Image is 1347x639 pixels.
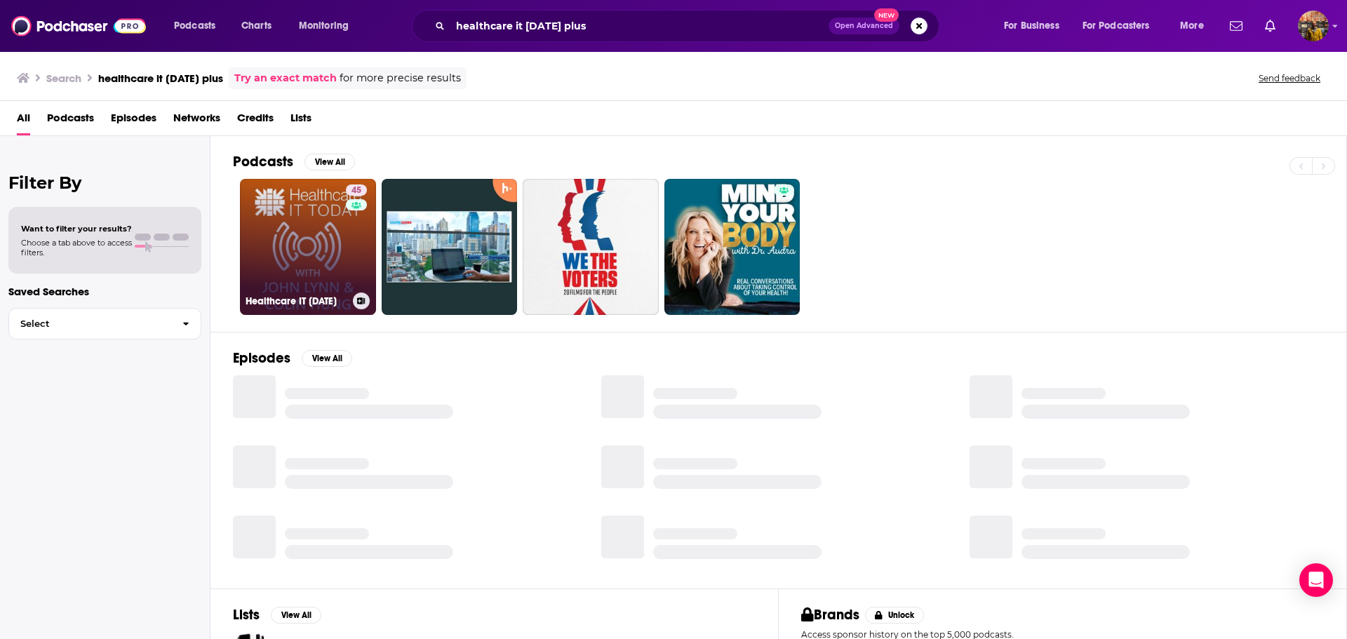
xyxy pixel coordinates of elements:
[1083,16,1150,36] span: For Podcasters
[1298,11,1329,41] img: User Profile
[1254,72,1325,84] button: Send feedback
[865,607,925,624] button: Unlock
[237,107,274,135] a: Credits
[173,107,220,135] a: Networks
[829,18,899,34] button: Open AdvancedNew
[8,285,201,298] p: Saved Searches
[111,107,156,135] a: Episodes
[271,607,321,624] button: View All
[290,107,311,135] a: Lists
[174,16,215,36] span: Podcasts
[164,15,234,37] button: open menu
[346,184,367,196] a: 45
[801,606,859,624] h2: Brands
[17,107,30,135] a: All
[1224,14,1248,38] a: Show notifications dropdown
[450,15,829,37] input: Search podcasts, credits, & more...
[21,238,132,257] span: Choose a tab above to access filters.
[11,13,146,39] img: Podchaser - Follow, Share and Rate Podcasts
[1180,16,1204,36] span: More
[289,15,367,37] button: open menu
[351,184,361,198] span: 45
[1298,11,1329,41] button: Show profile menu
[233,606,260,624] h2: Lists
[1299,563,1333,597] div: Open Intercom Messenger
[1170,15,1221,37] button: open menu
[304,154,355,170] button: View All
[240,179,376,315] a: 45Healthcare IT [DATE]
[233,153,355,170] a: PodcastsView All
[233,349,290,367] h2: Episodes
[299,16,349,36] span: Monitoring
[9,319,171,328] span: Select
[98,72,223,85] h3: healthcare it [DATE] plus
[8,308,201,339] button: Select
[232,15,280,37] a: Charts
[233,349,352,367] a: EpisodesView All
[46,72,81,85] h3: Search
[302,350,352,367] button: View All
[874,8,899,22] span: New
[994,15,1077,37] button: open menu
[234,70,337,86] a: Try an exact match
[1004,16,1059,36] span: For Business
[425,10,953,42] div: Search podcasts, credits, & more...
[233,606,321,624] a: ListsView All
[8,173,201,193] h2: Filter By
[1298,11,1329,41] span: Logged in as hratnayake
[1073,15,1170,37] button: open menu
[1259,14,1281,38] a: Show notifications dropdown
[241,16,272,36] span: Charts
[835,22,893,29] span: Open Advanced
[47,107,94,135] a: Podcasts
[233,153,293,170] h2: Podcasts
[246,295,347,307] h3: Healthcare IT [DATE]
[21,224,132,234] span: Want to filter your results?
[340,70,461,86] span: for more precise results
